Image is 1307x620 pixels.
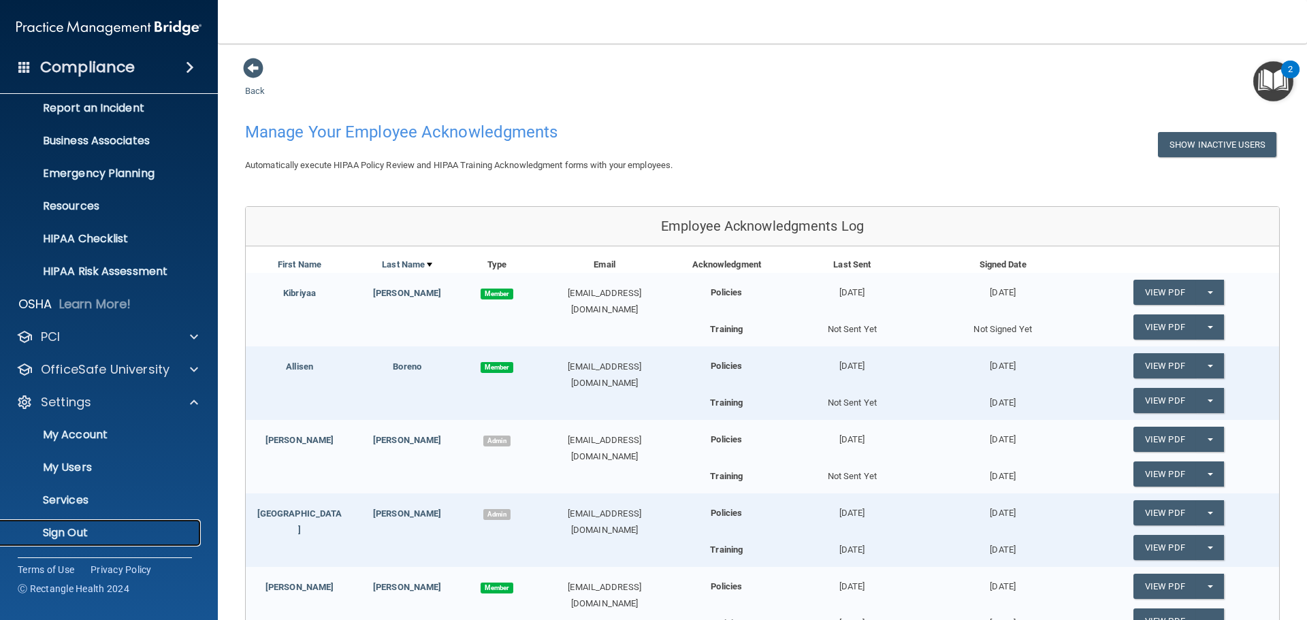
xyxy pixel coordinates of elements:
a: View PDF [1133,574,1196,599]
span: Admin [483,436,511,446]
div: [EMAIL_ADDRESS][DOMAIN_NAME] [533,285,677,318]
b: Policies [711,508,742,518]
div: [DATE] [927,420,1078,448]
a: Boreno [393,361,421,372]
div: [DATE] [927,273,1078,301]
span: Member [481,289,513,299]
a: Allisen [286,361,313,372]
div: [EMAIL_ADDRESS][DOMAIN_NAME] [533,359,677,391]
div: [DATE] [927,535,1078,558]
b: Policies [711,581,742,591]
div: [EMAIL_ADDRESS][DOMAIN_NAME] [533,579,677,612]
span: Member [481,362,513,373]
p: Sign Out [9,526,195,540]
a: View PDF [1133,500,1196,525]
span: Member [481,583,513,593]
a: [PERSON_NAME] [265,582,334,592]
a: [PERSON_NAME] [265,435,334,445]
span: Automatically execute HIPAA Policy Review and HIPAA Training Acknowledgment forms with your emplo... [245,160,673,170]
div: [EMAIL_ADDRESS][DOMAIN_NAME] [533,506,677,538]
b: Training [710,324,743,334]
a: Back [245,69,265,96]
span: Admin [483,509,511,520]
b: Training [710,544,743,555]
div: [DATE] [927,388,1078,411]
a: View PDF [1133,353,1196,378]
div: Email [533,257,677,273]
p: My Users [9,461,195,474]
div: Not Signed Yet [927,314,1078,338]
p: Settings [41,394,91,410]
a: [PERSON_NAME] [373,508,441,519]
a: [PERSON_NAME] [373,288,441,298]
b: Policies [711,287,742,297]
a: [PERSON_NAME] [373,435,441,445]
b: Training [710,397,743,408]
a: Terms of Use [18,563,74,576]
a: View PDF [1133,427,1196,452]
p: PCI [41,329,60,345]
span: Ⓒ Rectangle Health 2024 [18,582,129,595]
button: Show Inactive Users [1158,132,1276,157]
div: Type [461,257,532,273]
a: [GEOGRAPHIC_DATA] [257,508,342,535]
div: [DATE] [777,493,927,521]
div: Last Sent [777,257,927,273]
button: Open Resource Center, 2 new notifications [1253,61,1293,101]
div: Signed Date [927,257,1078,273]
div: [DATE] [777,346,927,374]
p: Report an Incident [9,101,195,115]
p: HIPAA Risk Assessment [9,265,195,278]
div: 2 [1288,69,1293,87]
b: Policies [711,361,742,371]
a: Privacy Policy [91,563,152,576]
p: Resources [9,199,195,213]
div: [DATE] [927,493,1078,521]
img: PMB logo [16,14,201,42]
div: [DATE] [777,567,927,595]
a: OfficeSafe University [16,361,198,378]
a: PCI [16,329,198,345]
a: First Name [278,257,321,273]
a: Kibriyaa [283,288,316,298]
a: View PDF [1133,461,1196,487]
div: [DATE] [927,567,1078,595]
div: [DATE] [927,461,1078,485]
div: [DATE] [777,420,927,448]
p: Services [9,493,195,507]
p: OSHA [18,296,52,312]
h4: Manage Your Employee Acknowledgments [245,123,840,141]
b: Policies [711,434,742,444]
a: View PDF [1133,280,1196,305]
h4: Compliance [40,58,135,77]
p: HIPAA Checklist [9,232,195,246]
div: Not Sent Yet [777,461,927,485]
div: Employee Acknowledgments Log [246,207,1279,246]
a: Last Name [382,257,432,273]
a: [PERSON_NAME] [373,582,441,592]
p: Emergency Planning [9,167,195,180]
a: View PDF [1133,535,1196,560]
div: [DATE] [777,273,927,301]
p: Learn More! [59,296,131,312]
p: OfficeSafe University [41,361,170,378]
div: [DATE] [927,346,1078,374]
p: Business Associates [9,134,195,148]
div: Acknowledgment [677,257,777,273]
div: Not Sent Yet [777,314,927,338]
b: Training [710,471,743,481]
div: [EMAIL_ADDRESS][DOMAIN_NAME] [533,432,677,465]
a: View PDF [1133,388,1196,413]
div: Not Sent Yet [777,388,927,411]
div: [DATE] [777,535,927,558]
a: View PDF [1133,314,1196,340]
p: My Account [9,428,195,442]
a: Settings [16,394,198,410]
